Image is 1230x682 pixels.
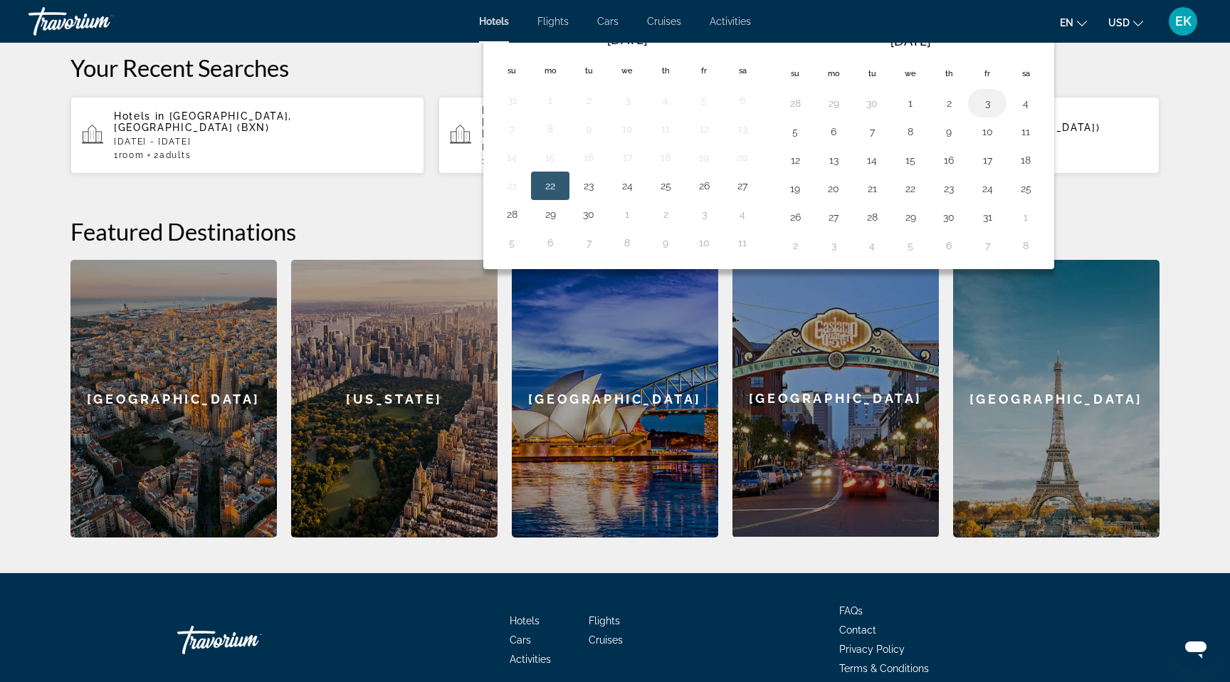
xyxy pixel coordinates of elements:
[861,179,883,199] button: Day 21
[1014,207,1037,227] button: Day 1
[159,150,191,160] span: Adults
[937,236,960,256] button: Day 6
[510,654,551,665] a: Activities
[1060,12,1087,33] button: Change language
[539,204,562,224] button: Day 29
[784,150,806,170] button: Day 12
[500,176,523,196] button: Day 21
[28,3,171,40] a: Travorium
[539,176,562,196] button: Day 22
[937,150,960,170] button: Day 16
[839,663,929,674] a: Terms & Conditions
[500,119,523,139] button: Day 7
[616,147,638,167] button: Day 17
[616,233,638,253] button: Day 8
[822,122,845,142] button: Day 6
[693,119,715,139] button: Day 12
[861,150,883,170] button: Day 14
[537,16,569,27] a: Flights
[1014,122,1037,142] button: Day 11
[114,110,165,122] span: Hotels in
[114,150,144,160] span: 1
[154,150,191,160] span: 2
[482,105,533,116] span: Hotels in
[1173,625,1219,671] iframe: Button to launch messaging window
[784,236,806,256] button: Day 2
[177,619,320,661] a: Travorium
[976,179,999,199] button: Day 24
[937,207,960,227] button: Day 30
[693,233,715,253] button: Day 10
[654,147,677,167] button: Day 18
[654,90,677,110] button: Day 4
[839,624,876,636] a: Contact
[500,90,523,110] button: Day 31
[597,16,619,27] a: Cars
[577,233,600,253] button: Day 7
[976,150,999,170] button: Day 17
[1108,17,1130,28] span: USD
[693,147,715,167] button: Day 19
[114,110,292,133] span: [GEOGRAPHIC_DATA], [GEOGRAPHIC_DATA] (BXN)
[732,260,939,537] a: [GEOGRAPHIC_DATA]
[822,179,845,199] button: Day 20
[1014,150,1037,170] button: Day 18
[899,179,922,199] button: Day 22
[731,119,754,139] button: Day 13
[731,176,754,196] button: Day 27
[731,147,754,167] button: Day 20
[1108,12,1143,33] button: Change currency
[839,605,863,617] a: FAQs
[654,119,677,139] button: Day 11
[861,207,883,227] button: Day 28
[539,233,562,253] button: Day 6
[784,207,806,227] button: Day 26
[482,156,512,166] span: 1
[577,176,600,196] button: Day 23
[899,236,922,256] button: Day 5
[710,16,751,27] a: Activities
[512,260,718,537] a: [GEOGRAPHIC_DATA]
[899,207,922,227] button: Day 29
[654,204,677,224] button: Day 2
[732,260,939,537] div: [GEOGRAPHIC_DATA]
[861,122,883,142] button: Day 7
[731,204,754,224] button: Day 4
[899,93,922,113] button: Day 1
[500,204,523,224] button: Day 28
[510,615,540,626] span: Hotels
[953,260,1160,537] div: [GEOGRAPHIC_DATA]
[822,207,845,227] button: Day 27
[510,634,531,646] a: Cars
[589,634,623,646] a: Cruises
[577,204,600,224] button: Day 30
[616,204,638,224] button: Day 1
[70,96,424,174] button: Hotels in [GEOGRAPHIC_DATA], [GEOGRAPHIC_DATA] (BXN)[DATE] - [DATE]1Room2Adults
[577,147,600,167] button: Day 16
[784,93,806,113] button: Day 28
[647,16,681,27] a: Cruises
[937,93,960,113] button: Day 2
[654,233,677,253] button: Day 9
[577,119,600,139] button: Day 9
[482,142,781,152] p: [DATE] - [DATE]
[693,176,715,196] button: Day 26
[654,176,677,196] button: Day 25
[976,207,999,227] button: Day 31
[976,122,999,142] button: Day 10
[693,90,715,110] button: Day 5
[976,236,999,256] button: Day 7
[479,16,509,27] a: Hotels
[1175,14,1192,28] span: EK
[899,122,922,142] button: Day 8
[731,233,754,253] button: Day 11
[976,93,999,113] button: Day 3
